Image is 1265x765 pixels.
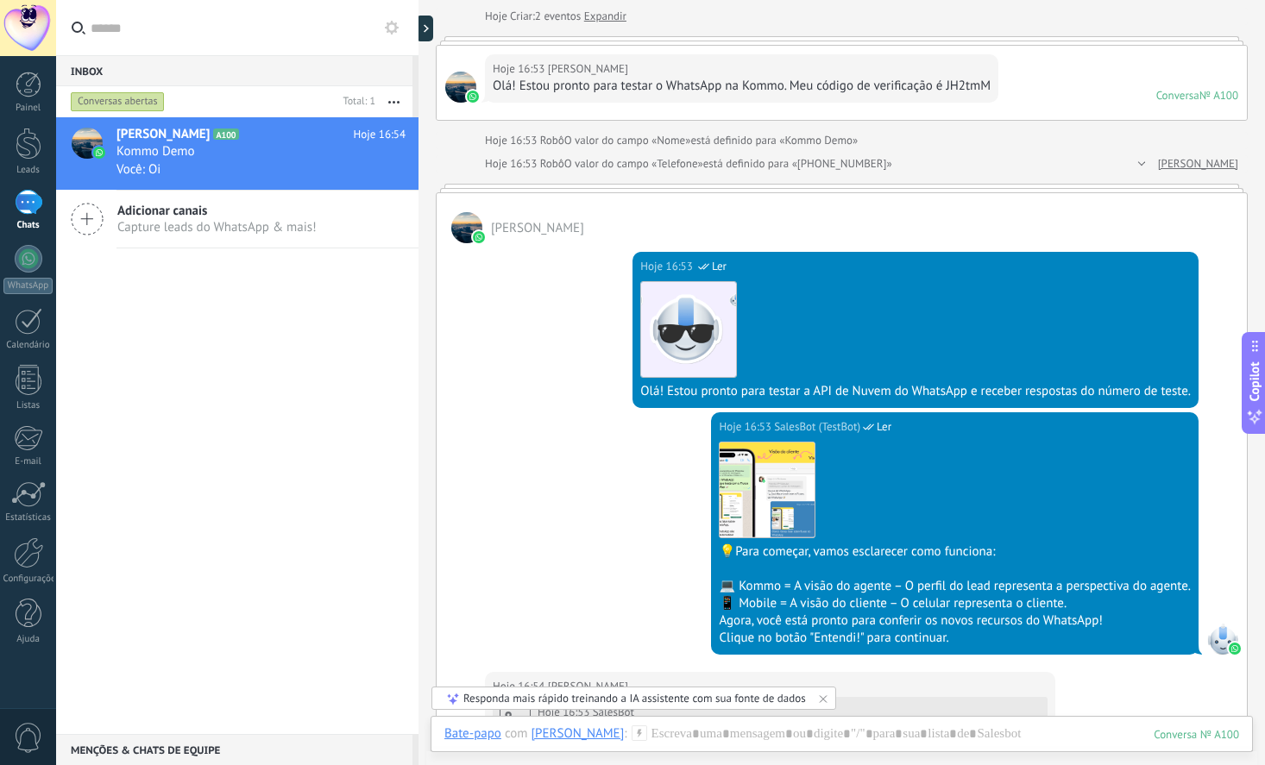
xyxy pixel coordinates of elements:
[71,91,165,112] div: Conversas abertas
[3,165,53,176] div: Leads
[535,8,581,25] span: 2 eventos
[540,133,564,147] span: Robô
[584,8,626,25] a: Expandir
[463,691,806,705] div: Responda mais rápido treinando a IA assistente com sua fonte de dados
[548,60,628,78] span: William
[375,86,412,117] button: Mais
[213,129,238,140] span: A100
[719,630,1191,647] div: Clique no botão "Entendi!" para continuar.
[1154,727,1239,742] div: 100
[3,634,53,645] div: Ajuda
[505,725,528,743] span: com
[117,203,317,219] span: Adicionar canais
[116,161,160,178] span: Você: Oi
[485,132,540,149] div: Hoje 16:53
[1158,155,1238,172] a: [PERSON_NAME]
[1156,88,1199,103] div: Conversa
[493,60,548,78] div: Hoje 16:53
[719,543,1191,561] div: 💡Para começar, vamos esclarecer como funciona:
[538,705,593,719] div: Hoje 16:53
[532,725,625,741] div: William
[540,156,564,171] span: Robô
[690,132,858,149] span: está definido para «Kommo Demo»
[354,126,406,143] span: Hoje 16:54
[491,220,584,236] span: William
[719,612,1191,630] div: Agora, você está pronto para conferir os novos recursos do WhatsApp!
[485,8,626,25] div: Criar:
[56,55,412,86] div: Inbox
[712,258,727,275] span: Ler
[640,383,1191,400] div: Olá! Estou pronto para testar a API de Nuvem do WhatsApp e receber respostas do número de teste.
[564,155,703,172] span: O valor do campo «Telefone»
[624,725,626,743] span: :
[720,442,815,537] img: 223-pt.png
[1199,88,1238,103] div: № A100
[719,578,1191,595] div: 💻 Kommo = A visão do agente – O perfil do lead representa a perspectiva do agente.
[640,258,695,275] div: Hoje 16:53
[3,456,53,467] div: E-mail
[473,231,485,243] img: waba.svg
[56,117,419,190] a: avataricon[PERSON_NAME]A100Hoje 16:54Kommo DemoVocê: Oi
[877,418,891,436] span: Ler
[564,132,691,149] span: O valor do campo «Nome»
[117,219,317,235] span: Capture leads do WhatsApp & mais!
[451,212,482,243] span: William
[116,126,210,143] span: [PERSON_NAME]
[641,282,736,377] img: 183.png
[3,103,53,114] div: Painel
[337,93,375,110] div: Total: 1
[3,512,53,524] div: Estatísticas
[485,155,540,172] div: Hoje 16:53
[467,91,479,103] img: waba.svg
[3,340,53,351] div: Calendário
[3,278,53,294] div: WhatsApp
[593,705,634,719] span: SalesBot
[93,147,105,159] img: icon
[493,78,991,95] div: Olá! Estou pronto para testar o WhatsApp na Kommo. Meu código de verificação é JH2tmM
[485,8,510,25] div: Hoje
[445,72,476,103] span: William
[3,574,53,585] div: Configurações
[116,143,195,160] span: Kommo Demo
[493,678,548,695] div: Hoje 16:54
[719,595,1191,612] div: 📱 Mobile = A visão do cliente – O celular representa o cliente.
[774,418,860,436] span: SalesBot (TestBot)
[1207,624,1238,655] span: SalesBot
[56,734,412,765] div: Menções & Chats de equipe
[1246,361,1263,401] span: Copilot
[548,678,628,695] span: William
[3,220,53,231] div: Chats
[703,155,892,172] span: está definido para «[PHONE_NUMBER]»
[3,400,53,411] div: Listas
[416,16,433,41] div: Mostrar
[719,418,774,436] div: Hoje 16:53
[1229,643,1241,655] img: waba.svg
